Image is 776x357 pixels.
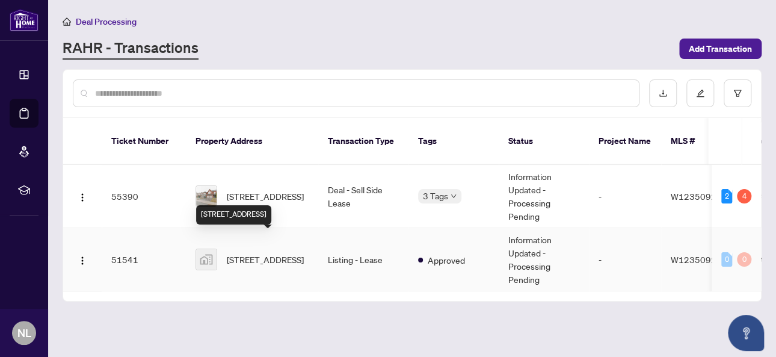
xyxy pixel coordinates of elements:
th: Ticket Number [102,118,186,165]
span: edit [696,89,704,98]
th: Property Address [186,118,318,165]
span: home [63,17,71,26]
td: Information Updated - Processing Pending [499,228,589,291]
th: Tags [408,118,499,165]
button: edit [686,79,714,107]
span: W12350928 [671,254,722,265]
img: Logo [78,256,87,265]
div: 2 [721,189,732,203]
span: [STREET_ADDRESS] [227,253,304,266]
td: Listing - Lease [318,228,408,291]
span: Add Transaction [689,39,752,58]
span: NL [17,324,31,341]
img: thumbnail-img [196,249,217,270]
td: Information Updated - Processing Pending [499,165,589,228]
td: Deal - Sell Side Lease [318,165,408,228]
th: MLS # [661,118,733,165]
td: 55390 [102,165,186,228]
th: Transaction Type [318,118,408,165]
button: Add Transaction [679,39,762,59]
div: 0 [721,252,732,267]
div: 4 [737,189,751,203]
span: download [659,89,667,98]
button: Logo [73,187,92,206]
span: [STREET_ADDRESS] [227,190,304,203]
td: - [589,228,661,291]
th: Project Name [589,118,661,165]
th: Status [499,118,589,165]
img: thumbnail-img [196,186,217,206]
div: 0 [737,252,751,267]
button: filter [724,79,751,107]
a: RAHR - Transactions [63,38,199,60]
button: Open asap [728,315,764,351]
button: download [649,79,677,107]
span: 3 Tags [423,189,448,203]
span: filter [733,89,742,98]
span: Approved [428,253,465,267]
td: - [589,165,661,228]
div: [STREET_ADDRESS] [196,205,271,225]
span: W12350928 [671,191,722,202]
button: Logo [73,250,92,269]
span: Deal Processing [76,16,137,27]
img: logo [10,9,38,31]
img: Logo [78,193,87,202]
td: 51541 [102,228,186,291]
span: down [451,193,457,199]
